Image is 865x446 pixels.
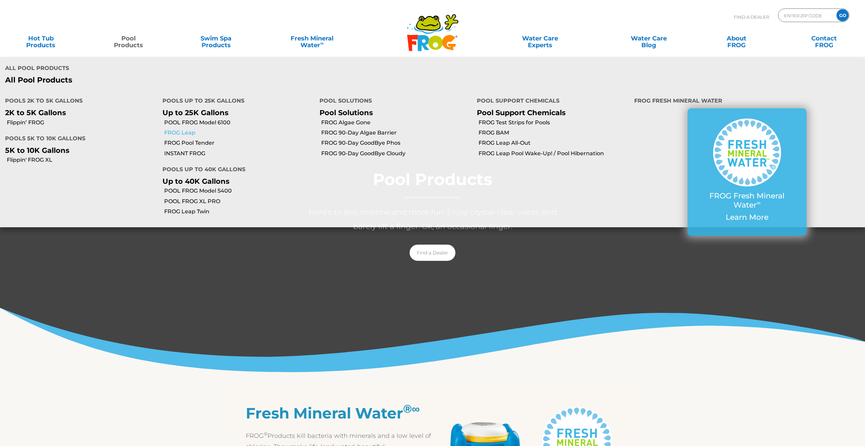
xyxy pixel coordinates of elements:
a: POOL FROG XL PRO [164,198,315,205]
a: FROG Algae Gone [321,119,472,126]
a: Hot TubProducts [7,32,75,45]
a: FROG 90-Day Algae Barrier [321,129,472,137]
a: FROG Leap All-Out [479,139,629,147]
a: ContactFROG [790,32,858,45]
p: Pool Support Chemicals [477,108,624,117]
a: Fresh MineralWater∞ [270,32,355,45]
sup: ∞ [757,199,761,206]
p: 5K to 10K Gallons [5,146,152,155]
h4: All Pool Products [5,62,428,76]
input: Zip Code Form [783,11,829,20]
sup: ∞ [320,40,324,46]
a: Water CareBlog [615,32,683,45]
a: POOL FROG Model 6100 [164,119,315,126]
a: FROG Leap Twin [164,208,315,215]
p: 2K to 5K Gallons [5,108,152,117]
a: Pool Solutions [319,108,373,117]
a: FROG Fresh Mineral Water∞ Learn More [701,119,793,225]
p: Up to 40K Gallons [162,177,310,185]
a: POOL FROG Model 5400 [164,187,315,195]
a: Water CareExperts [485,32,595,45]
a: Swim SpaProducts [182,32,250,45]
sup: ∞ [412,402,420,415]
a: AboutFROG [703,32,771,45]
a: INSTANT FROG [164,150,315,157]
sup: ® [264,431,267,436]
a: FROG Leap [164,129,315,137]
p: FROG Fresh Mineral Water [701,192,793,210]
h4: FROG Fresh Mineral Water [634,95,860,108]
p: Learn More [701,213,793,222]
p: Find A Dealer [734,8,769,25]
a: FROG 90-Day GoodBye Cloudy [321,150,472,157]
a: FROG Test Strips for Pools [479,119,629,126]
h4: Pool Solutions [319,95,467,108]
h4: Pools up to 40K Gallons [162,163,310,177]
a: FROG 90-Day GoodBye Phos [321,139,472,147]
input: GO [836,9,849,21]
a: FROG Leap Pool Wake-Up! / Pool Hibernation [479,150,629,157]
a: Find a Dealer [410,245,455,261]
h4: Pools up to 25K Gallons [162,95,310,108]
a: FROG BAM [479,129,629,137]
a: Flippin' FROG XL [7,156,157,164]
h4: Pool Support Chemicals [477,95,624,108]
a: All Pool Products [5,76,428,85]
sup: ® [403,402,412,415]
a: FROG Pool Tender [164,139,315,147]
h4: Pools 2K to 5K Gallons [5,95,152,108]
h4: Pools 5K to 10K Gallons [5,132,152,146]
h2: Fresh Mineral Water [246,404,433,422]
a: Flippin’ FROG [7,119,157,126]
a: PoolProducts [94,32,162,45]
p: Up to 25K Gallons [162,108,310,117]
